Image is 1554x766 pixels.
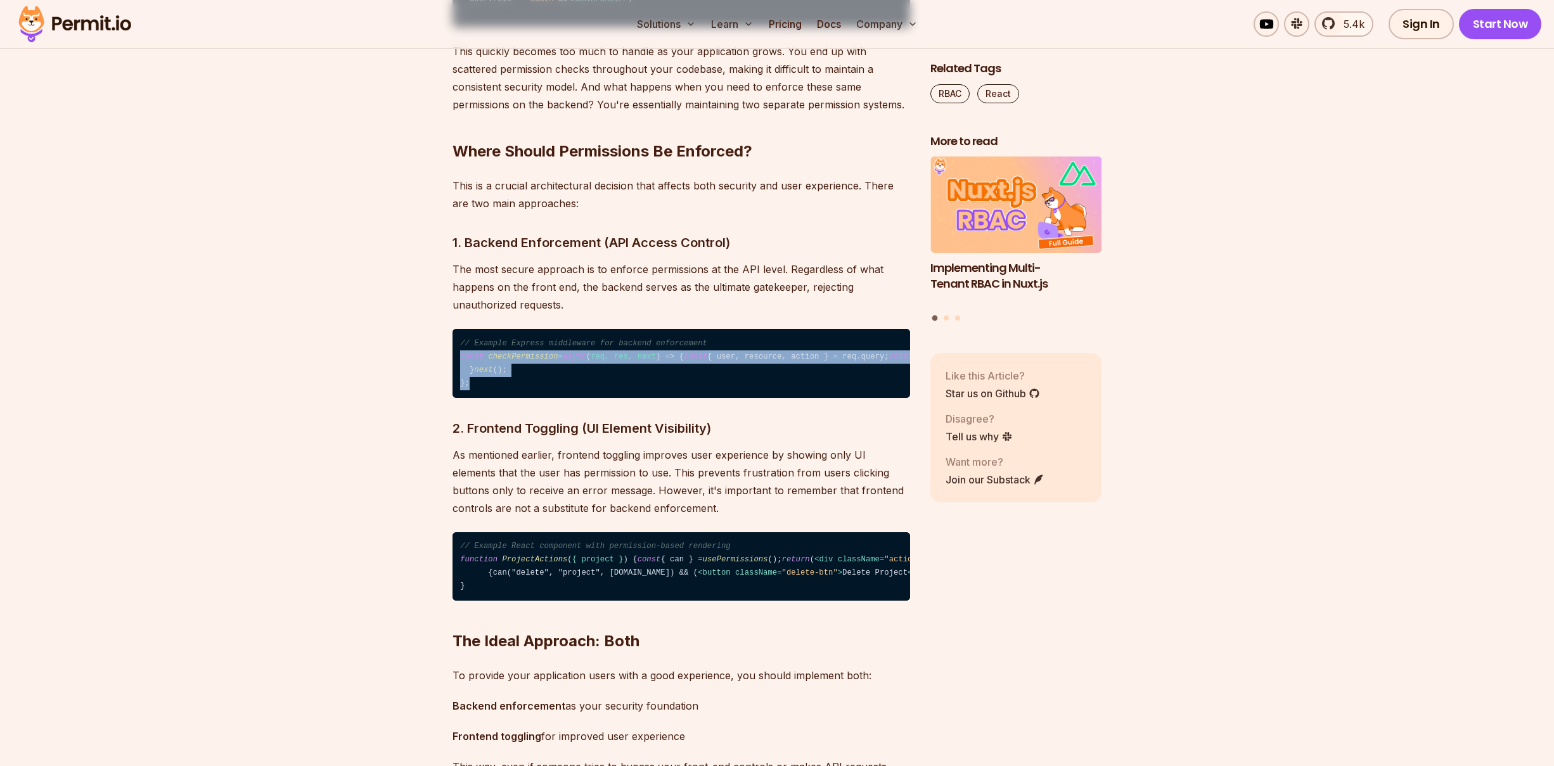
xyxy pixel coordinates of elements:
code: ( ) { { can } = (); ( ); } [453,532,910,601]
span: className [735,568,777,577]
span: const [460,352,484,361]
button: Solutions [632,11,701,37]
h3: Implementing Multi-Tenant RBAC in Nuxt.js [930,260,1101,292]
span: req, res, next [591,352,656,361]
span: // Example React component with permission-based rendering [460,542,730,551]
h2: Related Tags [930,61,1101,77]
p: Want more? [946,454,1044,469]
span: function [460,555,498,564]
a: RBAC [930,84,970,103]
span: className [838,555,880,564]
a: Tell us why [946,429,1013,444]
span: const [684,352,707,361]
h2: More to read [930,134,1101,150]
span: button [703,568,731,577]
h2: The Ideal Approach: Both [453,580,910,651]
h3: 2. Frontend Toggling (UI Element Visibility) [453,418,910,438]
a: Star us on Github [946,386,1040,401]
span: < = > [698,568,842,577]
button: Learn [706,11,759,37]
img: Implementing Multi-Tenant RBAC in Nuxt.js [930,157,1101,253]
a: Start Now [1459,9,1542,39]
a: Docs [812,11,846,37]
span: return [782,555,810,564]
p: for improved user experience [453,727,910,745]
p: Disagree? [946,411,1013,426]
span: const [889,352,913,361]
span: checkPermission [488,352,558,361]
span: usePermissions [703,555,768,564]
a: Pricing [764,11,807,37]
p: Like this Article? [946,368,1040,383]
span: div [819,555,833,564]
a: Implementing Multi-Tenant RBAC in Nuxt.jsImplementing Multi-Tenant RBAC in Nuxt.js [930,157,1101,308]
button: Go to slide 3 [955,316,960,321]
button: Go to slide 2 [944,316,949,321]
p: as your security foundation [453,697,910,715]
span: const [638,555,661,564]
span: "delete-btn" [782,568,838,577]
span: query [861,352,885,361]
a: React [977,84,1019,103]
span: ProjectActions [502,555,567,564]
span: < = > [814,555,931,564]
p: This quickly becomes too much to handle as your application grows. You end up with scattered perm... [453,42,910,113]
a: Sign In [1389,9,1454,39]
code: = ( ) => { { user, resource, action } = req. ; permitted = permit. (user, action, resource); (!pe... [453,329,910,398]
a: 5.4k [1314,11,1373,37]
span: 5.4k [1336,16,1365,32]
h3: 1. Backend Enforcement (API Access Control) [453,233,910,253]
span: // Example Express middleware for backend enforcement [460,339,707,348]
p: This is a crucial architectural decision that affects both security and user experience. There ar... [453,177,910,212]
button: Company [851,11,923,37]
span: next [474,366,492,374]
span: "actions" [884,555,926,564]
div: Posts [930,157,1101,323]
span: </ > [908,568,949,577]
strong: Frontend toggling [453,730,541,743]
p: The most secure approach is to enforce permissions at the API level. Regardless of what happens o... [453,260,910,314]
p: As mentioned earlier, frontend toggling improves user experience by showing only UI elements that... [453,446,910,517]
li: 1 of 3 [930,157,1101,308]
span: async [563,352,586,361]
span: { project } [572,555,624,564]
button: Go to slide 1 [932,316,938,321]
img: Permit logo [13,3,137,46]
p: To provide your application users with a good experience, you should implement both: [453,667,910,684]
h2: Where Should Permissions Be Enforced? [453,91,910,162]
a: Join our Substack [946,472,1044,487]
strong: Backend enforcement [453,699,565,712]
